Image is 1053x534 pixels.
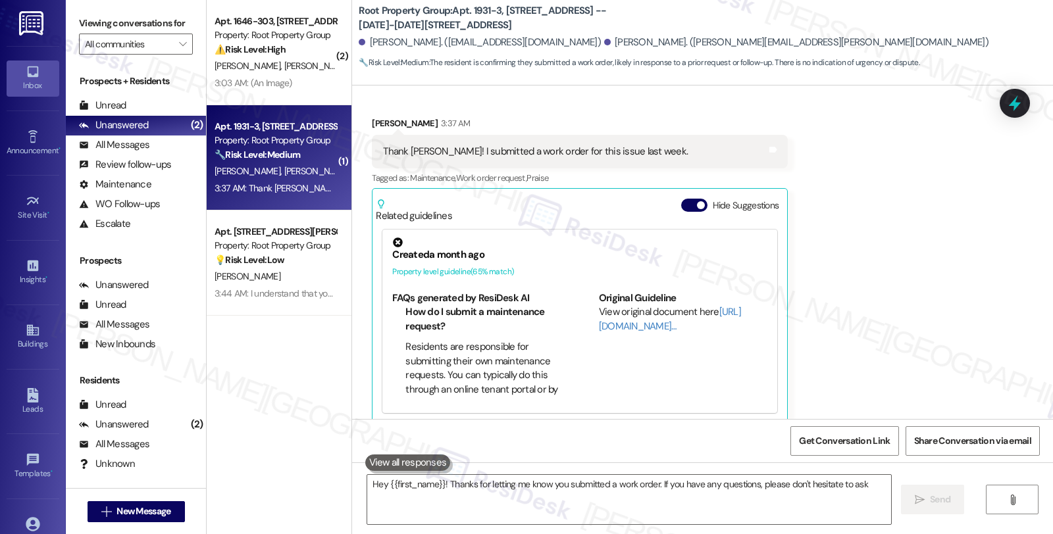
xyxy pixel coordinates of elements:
[116,504,170,518] span: New Message
[367,475,891,524] textarea: Hey {{first_name}}! Thanks for letting me know you submitted a work order.
[79,13,193,34] label: Viewing conversations for
[405,305,561,333] li: How do I submit a maintenance request?
[599,305,768,333] div: View original document here
[79,318,149,331] div: All Messages
[392,248,767,262] div: Created a month ago
[7,61,59,96] a: Inbox
[79,158,171,172] div: Review follow-ups
[215,77,292,89] div: 3:03 AM: (An Image)
[66,74,206,88] div: Prospects + Residents
[599,291,677,304] b: Original Guideline
[215,149,300,160] strong: 🔧 Risk Level: Medium
[284,60,350,72] span: [PERSON_NAME]
[410,172,455,183] span: Maintenance ,
[713,199,779,212] label: Hide Suggestions
[215,120,336,133] div: Apt. 1931-3, [STREET_ADDRESS] -- [DATE]-[DATE][STREET_ADDRESS]
[215,165,284,177] span: [PERSON_NAME]
[7,449,59,484] a: Templates •
[79,398,126,412] div: Unread
[79,138,149,152] div: All Messages
[215,225,336,239] div: Apt. [STREET_ADDRESS][PERSON_NAME]
[47,208,49,218] span: •
[179,39,186,49] i: 
[799,434,890,448] span: Get Conversation Link
[215,239,336,253] div: Property: Root Property Group
[284,165,350,177] span: [PERSON_NAME]
[215,14,336,28] div: Apt. 1646-303, [STREET_ADDRESS]
[7,190,59,226] a: Site Visit •
[79,217,130,231] div: Escalate
[392,265,767,279] div: Property level guideline ( 65 % match)
[359,56,919,70] span: : The resident is confirming they submitted a work order, likely in response to a prior request o...
[51,467,53,476] span: •
[359,4,622,32] b: Root Property Group: Apt. 1931-3, [STREET_ADDRESS] -- [DATE]-[DATE][STREET_ADDRESS]
[79,278,149,292] div: Unanswered
[79,337,155,351] div: New Inbounds
[188,414,207,435] div: (2)
[359,36,601,49] div: [PERSON_NAME]. ([EMAIL_ADDRESS][DOMAIN_NAME])
[79,197,160,211] div: WO Follow-ups
[79,298,126,312] div: Unread
[101,506,111,517] i: 
[376,199,452,223] div: Related guidelines
[914,434,1031,448] span: Share Conversation via email
[372,116,788,135] div: [PERSON_NAME]
[7,255,59,290] a: Insights •
[88,501,185,522] button: New Message
[79,437,149,451] div: All Messages
[383,145,688,158] div: Thank [PERSON_NAME]! I submitted a work order for this issue last week.
[215,270,280,282] span: [PERSON_NAME]
[599,305,741,332] a: [URL][DOMAIN_NAME]…
[901,485,965,514] button: Send
[215,43,286,55] strong: ⚠️ Risk Level: High
[372,168,788,187] div: Tagged as:
[215,182,527,194] div: 3:37 AM: Thank [PERSON_NAME]! I submitted a work order for this issue last week.
[215,133,336,147] div: Property: Root Property Group
[66,254,206,268] div: Prospects
[79,178,151,191] div: Maintenance
[215,254,284,266] strong: 💡 Risk Level: Low
[215,60,284,72] span: [PERSON_NAME]
[790,426,898,456] button: Get Conversation Link
[7,319,59,354] a: Buildings
[405,340,561,425] li: Residents are responsible for submitting their own maintenance requests. You can typically do thi...
[392,291,529,304] b: FAQs generated by ResiDesk AI
[79,457,135,471] div: Unknown
[188,115,207,135] div: (2)
[526,172,548,183] span: Praise
[79,418,149,431] div: Unanswered
[79,118,149,132] div: Unanswered
[906,426,1040,456] button: Share Conversation via email
[45,273,47,282] span: •
[915,495,925,505] i: 
[1008,495,1017,505] i: 
[456,172,527,183] span: Work order request ,
[7,384,59,420] a: Leads
[59,144,61,153] span: •
[604,36,989,49] div: [PERSON_NAME]. ([PERSON_NAME][EMAIL_ADDRESS][PERSON_NAME][DOMAIN_NAME])
[438,116,470,130] div: 3:37 AM
[66,374,206,387] div: Residents
[85,34,172,55] input: All communities
[359,57,428,68] strong: 🔧 Risk Level: Medium
[930,493,950,506] span: Send
[79,99,126,112] div: Unread
[19,11,46,36] img: ResiDesk Logo
[215,28,336,42] div: Property: Root Property Group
